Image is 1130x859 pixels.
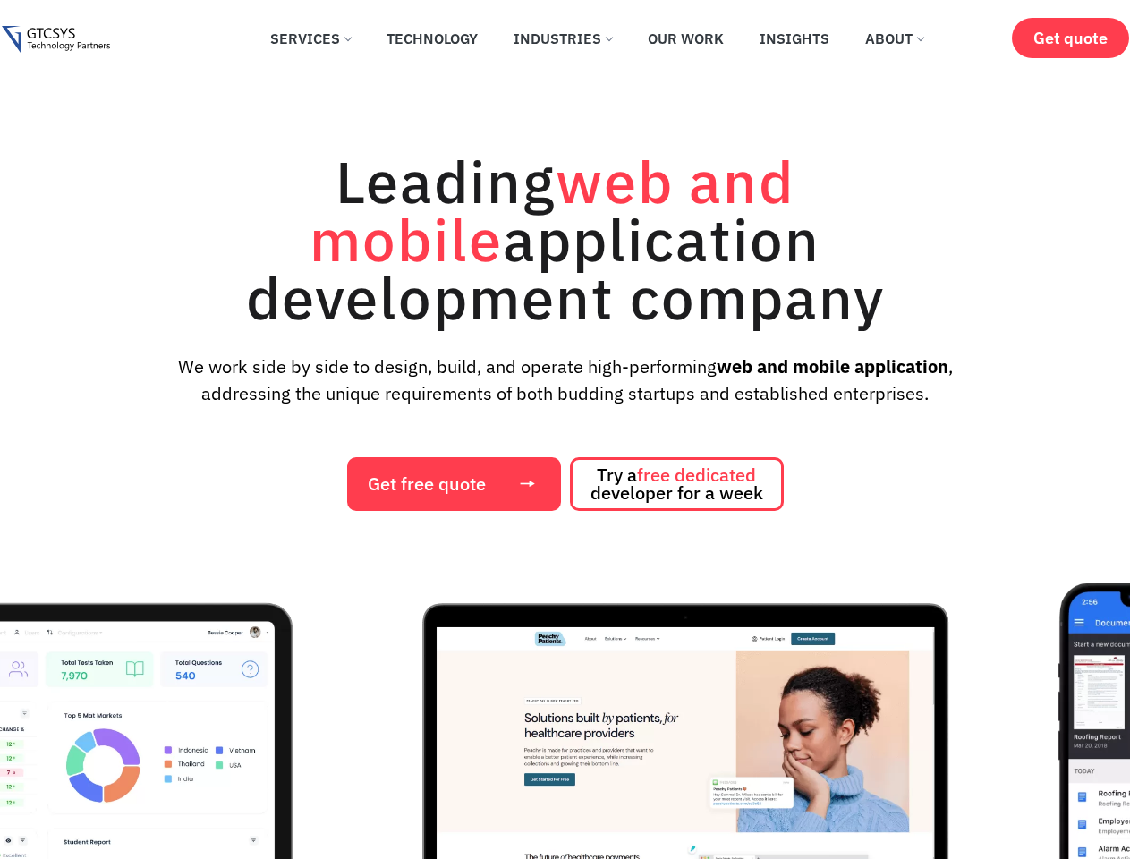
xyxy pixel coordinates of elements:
a: Our Work [634,19,737,58]
h1: Leading application development company [163,152,968,327]
a: Technology [373,19,491,58]
a: About [852,19,937,58]
a: Industries [500,19,625,58]
p: We work side by side to design, build, and operate high-performing , addressing the unique requir... [149,353,981,407]
a: Get free quote [347,457,561,511]
img: Gtcsys logo [2,26,110,54]
a: Services [257,19,364,58]
a: Insights [746,19,843,58]
a: Try afree dedicated developer for a week [570,457,784,511]
strong: web and mobile application [717,354,948,378]
span: web and mobile [310,143,794,277]
span: Get free quote [368,475,486,493]
span: Try a developer for a week [590,466,763,502]
a: Get quote [1012,18,1129,58]
span: Get quote [1033,29,1108,47]
span: free dedicated [637,463,756,487]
